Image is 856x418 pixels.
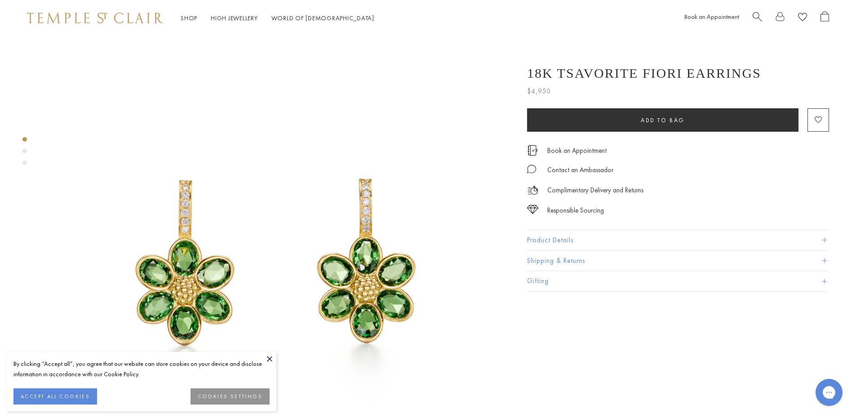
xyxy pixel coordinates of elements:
img: MessageIcon-01_2.svg [527,165,536,173]
a: ShopShop [181,14,197,22]
div: By clicking “Accept all”, you agree that our website can store cookies on your device and disclos... [13,359,270,379]
span: $4,950 [527,85,551,97]
button: Add to bag [527,108,798,132]
div: Product gallery navigation [22,135,27,172]
h1: 18K Tsavorite Fiori Earrings [527,66,761,81]
div: Contact an Ambassador [547,165,613,176]
a: Book an Appointment [684,13,739,21]
a: Search [753,11,762,25]
button: COOKIES SETTINGS [191,388,270,405]
img: icon_sourcing.svg [527,205,538,214]
p: Complimentary Delivery and Returns [547,185,643,196]
img: icon_delivery.svg [527,185,538,196]
iframe: Gorgias live chat messenger [811,376,847,409]
button: Gifting [527,271,829,291]
img: icon_appointment.svg [527,145,538,156]
img: Temple St. Clair [27,13,163,23]
div: Responsible Sourcing [547,205,604,216]
button: Shipping & Returns [527,251,829,271]
nav: Main navigation [181,13,374,24]
button: ACCEPT ALL COOKIES [13,388,97,405]
button: Product Details [527,230,829,250]
a: World of [DEMOGRAPHIC_DATA]World of [DEMOGRAPHIC_DATA] [271,14,374,22]
a: High JewelleryHigh Jewellery [211,14,258,22]
a: Open Shopping Bag [821,11,829,25]
span: Add to bag [641,116,685,124]
a: Book an Appointment [547,146,607,156]
a: View Wishlist [798,11,807,25]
